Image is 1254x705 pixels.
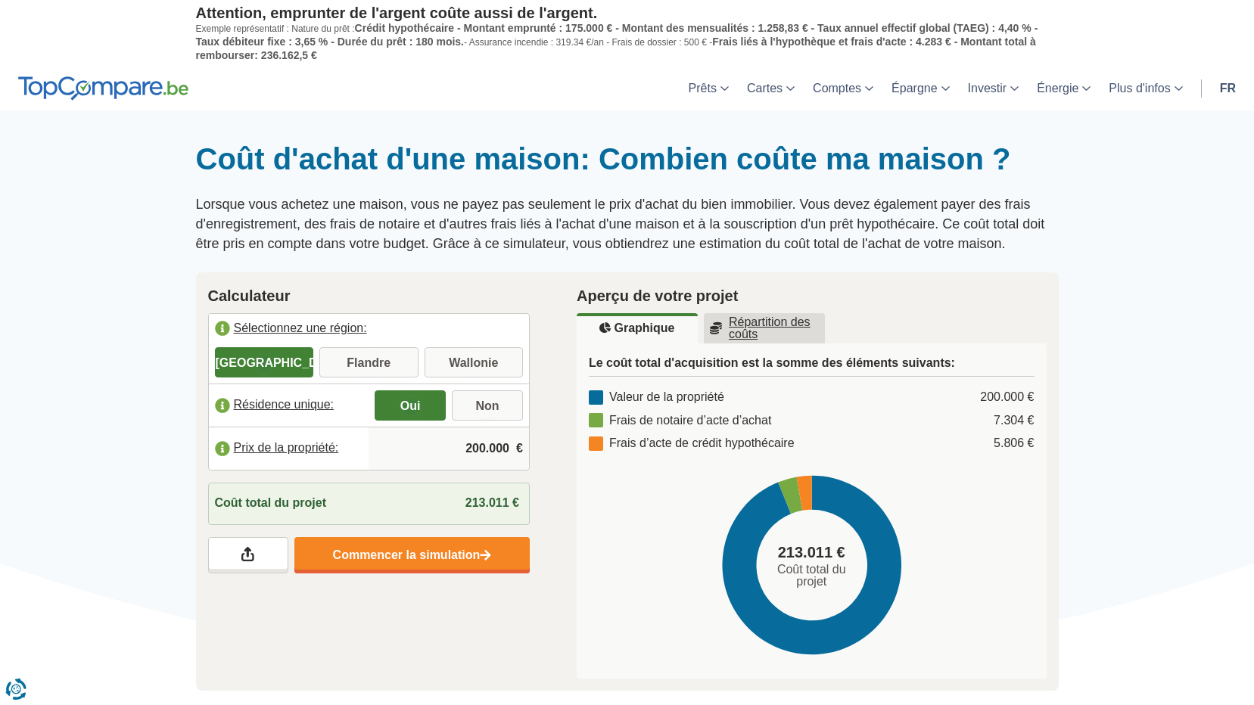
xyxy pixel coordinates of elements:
[589,389,724,406] div: Valeur de la propriété
[882,66,959,110] a: Épargne
[577,284,1047,307] h2: Aperçu de votre projet
[208,537,288,573] a: Partagez vos résultats
[516,440,523,458] span: €
[994,435,1034,452] div: 5.806 €
[599,322,674,334] u: Graphique
[762,564,860,588] span: Coût total du projet
[196,195,1059,253] p: Lorsque vous achetez une maison, vous ne payez pas seulement le prix d'achat du bien immobilier. ...
[294,537,530,573] a: Commencer la simulation
[196,141,1059,177] h1: Coût d'achat d'une maison: Combien coûte ma maison ?
[710,316,819,340] u: Répartition des coûts
[209,389,369,422] label: Résidence unique:
[980,389,1034,406] div: 200.000 €
[738,66,804,110] a: Cartes
[209,314,530,347] label: Sélectionnez une région:
[375,428,523,469] input: |
[209,432,369,465] label: Prix de la propriété:
[589,435,795,452] div: Frais d’acte de crédit hypothécaire
[804,66,882,110] a: Comptes
[18,76,188,101] img: TopCompare
[196,22,1038,48] span: Crédit hypothécaire - Montant emprunté : 175.000 € - Montant des mensualités : 1.258,83 € - Taux ...
[319,347,419,377] label: Flandre
[1211,66,1245,110] a: fr
[480,549,491,562] img: Commencer la simulation
[1100,66,1191,110] a: Plus d'infos
[375,390,446,421] label: Oui
[425,347,524,377] label: Wallonie
[452,390,523,421] label: Non
[994,412,1034,430] div: 7.304 €
[196,4,1059,22] p: Attention, emprunter de l'argent coûte aussi de l'argent.
[215,347,314,377] label: [GEOGRAPHIC_DATA]
[196,36,1036,61] span: Frais liés à l'hypothèque et frais d'acte : 4.283 € - Montant total à rembourser: 236.162,5 €
[680,66,738,110] a: Prêts
[1028,66,1100,110] a: Énergie
[215,495,327,512] span: Coût total du projet
[589,356,1035,377] h3: Le coût total d'acquisition est la somme des éléments suivants:
[465,496,519,509] span: 213.011 €
[959,66,1028,110] a: Investir
[778,542,845,564] span: 213.011 €
[208,284,531,307] h2: Calculateur
[196,22,1059,62] p: Exemple représentatif : Nature du prêt : - Assurance incendie : 319.34 €/an - Frais de dossier : ...
[589,412,771,430] div: Frais de notaire d’acte d’achat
